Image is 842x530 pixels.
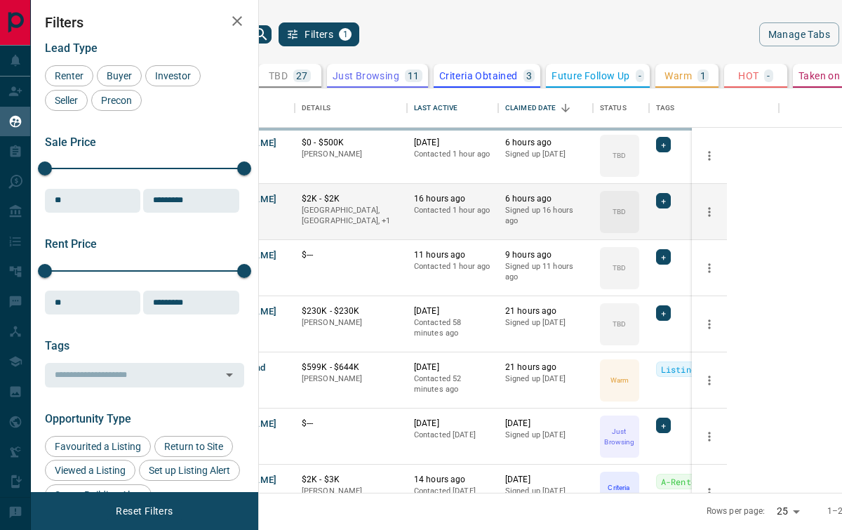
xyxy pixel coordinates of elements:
[613,150,626,161] p: TBD
[302,418,400,430] p: $---
[302,317,400,329] p: [PERSON_NAME]
[664,71,692,81] p: Warm
[50,70,88,81] span: Renter
[600,88,627,128] div: Status
[50,441,146,452] span: Favourited a Listing
[613,263,626,273] p: TBD
[302,373,400,385] p: [PERSON_NAME]
[505,430,586,441] p: Signed up [DATE]
[302,88,330,128] div: Details
[505,474,586,486] p: [DATE]
[45,14,244,31] h2: Filters
[414,474,491,486] p: 14 hours ago
[414,149,491,160] p: Contacted 1 hour ago
[593,88,649,128] div: Status
[661,194,666,208] span: +
[656,418,671,433] div: +
[700,71,706,81] p: 1
[302,149,400,160] p: [PERSON_NAME]
[656,193,671,208] div: +
[699,201,720,223] button: more
[302,249,400,261] p: $---
[699,370,720,391] button: more
[656,88,675,128] div: Tags
[96,95,137,106] span: Precon
[414,193,491,205] p: 16 hours ago
[145,65,201,86] div: Investor
[102,70,137,81] span: Buyer
[45,436,151,457] div: Favourited a Listing
[45,41,98,55] span: Lead Type
[139,460,240,481] div: Set up Listing Alert
[767,71,770,81] p: -
[250,25,272,44] button: search button
[656,137,671,152] div: +
[302,486,400,497] p: [PERSON_NAME]
[414,430,491,441] p: Contacted [DATE]
[340,29,350,39] span: 1
[699,426,720,447] button: more
[414,486,491,497] p: Contacted [DATE]
[45,339,69,352] span: Tags
[505,149,586,160] p: Signed up [DATE]
[296,71,308,81] p: 27
[526,71,532,81] p: 3
[505,373,586,385] p: Signed up [DATE]
[50,489,147,501] span: Set up Building Alert
[45,90,88,111] div: Seller
[661,138,666,152] span: +
[97,65,142,86] div: Buyer
[45,237,97,251] span: Rent Price
[505,418,586,430] p: [DATE]
[439,71,518,81] p: Criteria Obtained
[414,249,491,261] p: 11 hours ago
[661,418,666,432] span: +
[196,88,295,128] div: Name
[699,314,720,335] button: more
[505,317,586,329] p: Signed up [DATE]
[414,205,491,216] p: Contacted 1 hour ago
[414,137,491,149] p: [DATE]
[302,305,400,317] p: $230K - $230K
[302,205,400,227] p: Vaughan
[269,71,288,81] p: TBD
[414,305,491,317] p: [DATE]
[50,465,131,476] span: Viewed a Listing
[699,145,720,166] button: more
[150,70,196,81] span: Investor
[601,482,638,503] p: Criteria Obtained
[613,206,626,217] p: TBD
[414,261,491,272] p: Contacted 1 hour ago
[154,436,233,457] div: Return to Site
[498,88,593,128] div: Claimed Date
[505,249,586,261] p: 9 hours ago
[45,484,152,505] div: Set up Building Alert
[505,88,556,128] div: Claimed Date
[505,137,586,149] p: 6 hours ago
[50,95,83,106] span: Seller
[505,261,586,283] p: Signed up 11 hours ago
[552,71,629,81] p: Future Follow Up
[333,71,399,81] p: Just Browsing
[45,412,131,425] span: Opportunity Type
[505,362,586,373] p: 21 hours ago
[414,418,491,430] p: [DATE]
[159,441,228,452] span: Return to Site
[505,486,586,497] p: Signed up [DATE]
[610,375,629,385] p: Warm
[707,505,766,517] p: Rows per page:
[613,319,626,329] p: TBD
[505,305,586,317] p: 21 hours ago
[408,71,420,81] p: 11
[699,258,720,279] button: more
[505,205,586,227] p: Signed up 16 hours ago
[279,22,359,46] button: Filters1
[302,137,400,149] p: $0 - $500K
[601,426,638,447] p: Just Browsing
[661,362,696,376] span: Listing
[649,88,779,128] div: Tags
[302,474,400,486] p: $2K - $3K
[656,305,671,321] div: +
[91,90,142,111] div: Precon
[738,71,759,81] p: HOT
